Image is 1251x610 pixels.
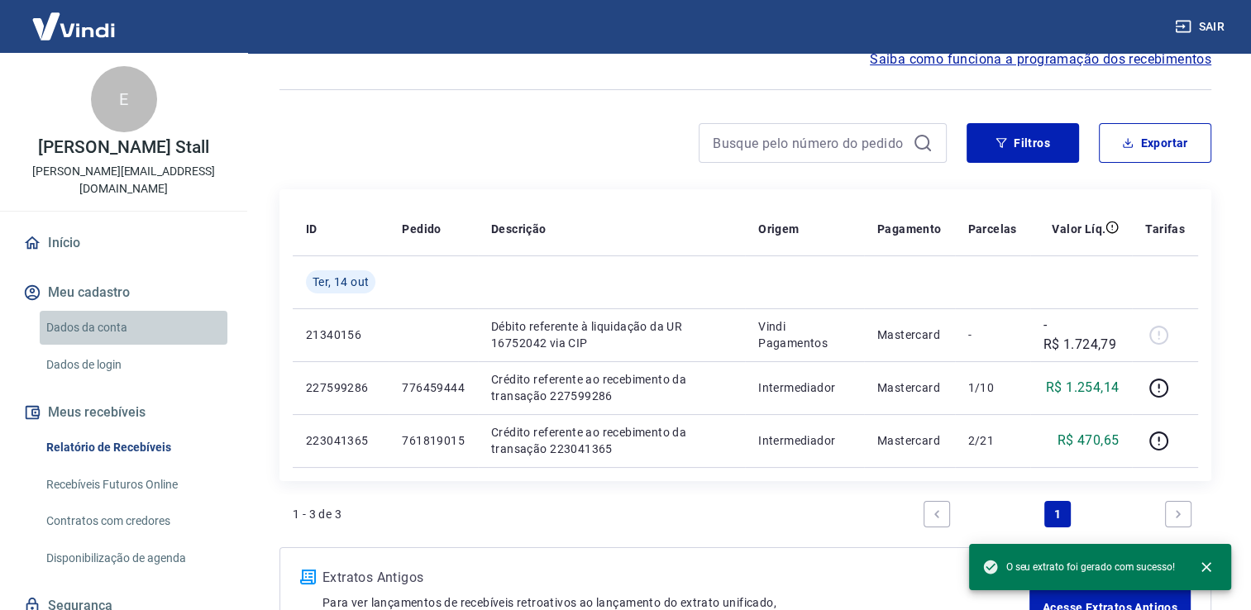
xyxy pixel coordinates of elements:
a: Previous page [924,501,950,527]
button: Sair [1172,12,1231,42]
p: 223041365 [306,432,375,449]
img: Vindi [20,1,127,51]
p: 776459444 [402,379,465,396]
button: Meus recebíveis [20,394,227,431]
p: 21340156 [306,326,375,343]
p: Mastercard [877,379,942,396]
button: Filtros [967,123,1079,163]
button: Meu cadastro [20,274,227,311]
p: Intermediador [758,379,851,396]
a: Saiba como funciona a programação dos recebimentos [870,50,1211,69]
a: Disponibilização de agenda [40,541,227,575]
p: 1 - 3 de 3 [293,506,341,522]
a: Recebíveis Futuros Online [40,468,227,502]
p: -R$ 1.724,79 [1043,315,1119,355]
a: Contratos com credores [40,504,227,538]
img: ícone [300,569,316,584]
a: Next page [1165,501,1191,527]
p: Pedido [402,221,441,237]
p: Vindi Pagamentos [758,318,851,351]
p: 1/10 [968,379,1017,396]
p: Pagamento [877,221,942,237]
p: [PERSON_NAME][EMAIL_ADDRESS][DOMAIN_NAME] [13,163,234,198]
a: Relatório de Recebíveis [40,431,227,465]
p: Parcelas [968,221,1017,237]
p: Mastercard [877,432,942,449]
p: Extratos Antigos [322,568,1029,588]
a: Dados da conta [40,311,227,345]
p: R$ 1.254,14 [1046,378,1119,398]
a: Page 1 is your current page [1044,501,1071,527]
div: E [91,66,157,132]
a: Início [20,225,227,261]
p: ID [306,221,318,237]
span: O seu extrato foi gerado com sucesso! [982,559,1175,575]
p: - [968,326,1017,343]
p: 761819015 [402,432,465,449]
p: R$ 470,65 [1058,431,1120,450]
a: Dados de login [40,348,227,382]
p: Mastercard [877,326,942,343]
p: 2/21 [968,432,1017,449]
button: Exportar [1099,123,1211,163]
p: Crédito referente ao recebimento da transação 227599286 [491,371,732,404]
p: Valor Líq. [1052,221,1105,237]
p: Débito referente à liquidação da UR 16752042 via CIP [491,318,732,351]
p: Tarifas [1145,221,1185,237]
p: Intermediador [758,432,851,449]
p: Origem [758,221,799,237]
p: Descrição [491,221,547,237]
ul: Pagination [917,494,1198,534]
p: [PERSON_NAME] Stall [38,139,208,156]
p: 227599286 [306,379,375,396]
span: Ter, 14 out [313,274,369,290]
p: Crédito referente ao recebimento da transação 223041365 [491,424,732,457]
input: Busque pelo número do pedido [713,131,906,155]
